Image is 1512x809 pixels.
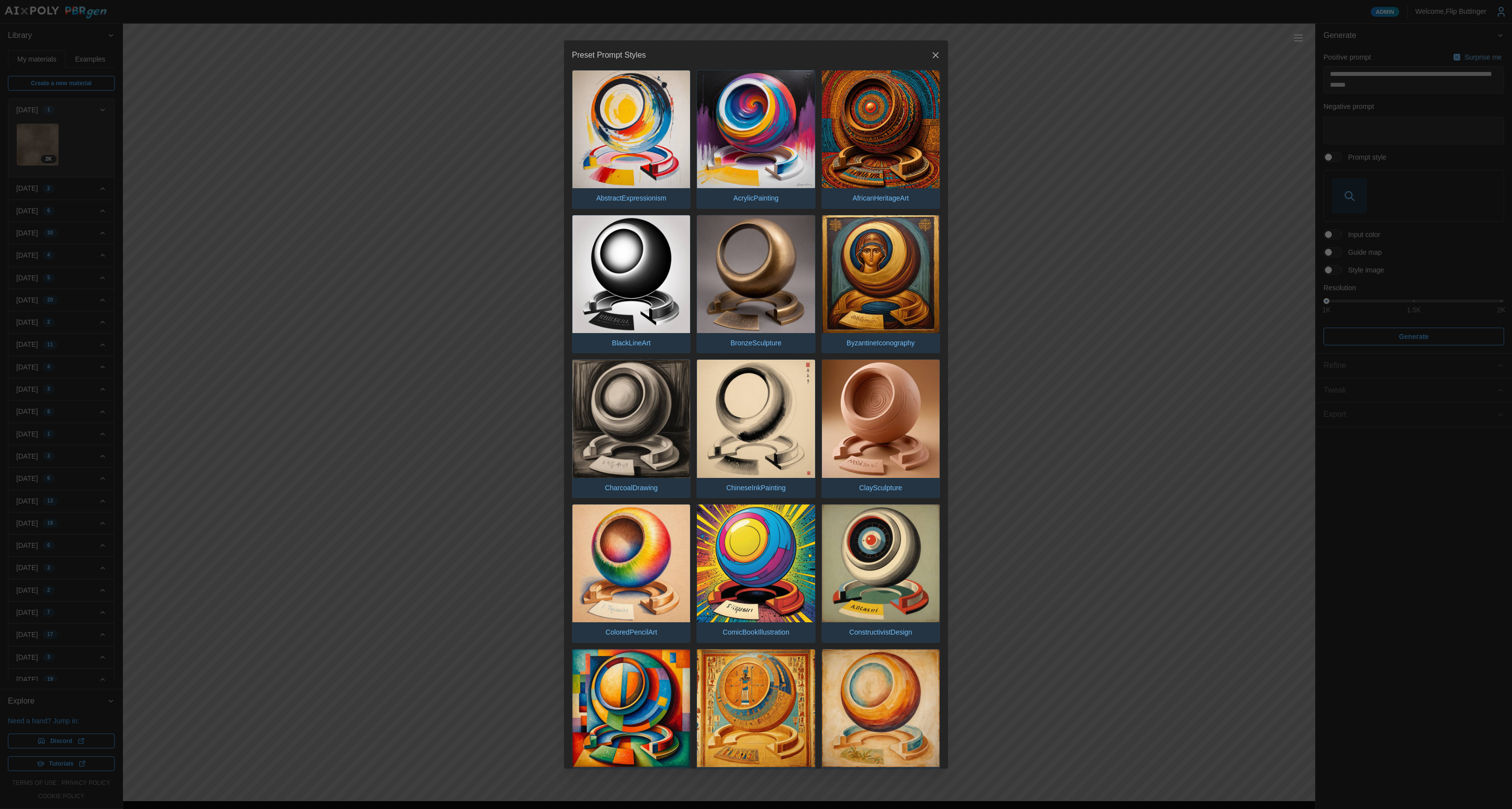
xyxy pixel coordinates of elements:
p: AfricanHeritageArt [848,188,913,208]
button: ComicBookIllustration.jpgComicBookIllustration [696,504,815,643]
p: CharcoalDrawing [600,478,662,498]
button: EgyptianMuralPainting.jpgEgyptianMuralPainting [696,649,815,788]
img: CharcoalDrawing.jpg [572,360,690,477]
p: ComicBookIllustration [718,622,794,642]
button: AfricanHeritageArt.jpgAfricanHeritageArt [821,70,940,209]
img: ConstructivistDesign.jpg [822,505,940,622]
p: CubistAbstraction [599,767,663,787]
button: AcrylicPainting.jpgAcrylicPainting [696,70,815,209]
img: ClaySculpture.jpg [822,360,940,477]
p: ColoredPencilArt [600,622,662,642]
img: AcrylicPainting.jpg [697,70,815,188]
img: BronzeSculpture.jpg [697,215,815,333]
h2: Preset Prompt Styles [572,51,646,59]
p: AcrylicPainting [728,188,784,208]
button: BlackLineArt.jpgBlackLineArt [572,215,691,354]
button: ConstructivistDesign.jpgConstructivistDesign [821,504,940,643]
img: CubistAbstraction.jpg [572,649,690,767]
button: CubistAbstraction.jpgCubistAbstraction [572,649,691,788]
p: ConstructivistDesign [845,622,917,642]
button: FrescoWallPainting.jpgFrescoWallPainting [821,649,940,788]
img: FrescoWallPainting.jpg [822,649,940,767]
button: ClaySculpture.jpgClaySculpture [821,359,940,498]
button: ColoredPencilArt.jpgColoredPencilArt [572,504,691,643]
p: ByzantineIconography [842,333,920,353]
img: ChineseInkPainting.jpg [697,360,815,477]
p: ClaySculpture [854,478,907,498]
button: BronzeSculpture.jpgBronzeSculpture [696,215,815,354]
img: ComicBookIllustration.jpg [697,505,815,622]
img: ColoredPencilArt.jpg [572,505,690,622]
p: BronzeSculpture [725,333,787,353]
button: CharcoalDrawing.jpgCharcoalDrawing [572,359,691,498]
p: BlackLineArt [607,333,656,353]
button: ChineseInkPainting.jpgChineseInkPainting [696,359,815,498]
img: AfricanHeritageArt.jpg [822,70,940,188]
img: EgyptianMuralPainting.jpg [697,649,815,767]
button: ByzantineIconography.jpgByzantineIconography [821,215,940,354]
img: ByzantineIconography.jpg [822,215,940,333]
p: ChineseInkPainting [722,478,791,498]
p: AbstractExpressionism [591,188,671,208]
button: AbstractExpressionism.jpgAbstractExpressionism [572,70,691,209]
img: AbstractExpressionism.jpg [572,70,690,188]
p: FrescoWallPainting [846,767,915,787]
img: BlackLineArt.jpg [572,215,690,333]
p: EgyptianMuralPainting [717,767,795,787]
